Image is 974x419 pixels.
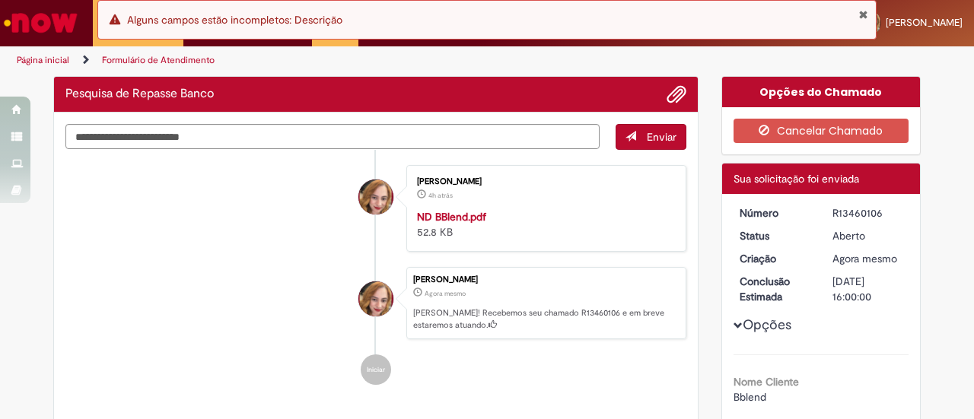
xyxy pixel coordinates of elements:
[65,124,600,149] textarea: Digite sua mensagem aqui...
[358,281,393,316] div: Naiara da Silva Gomes
[832,252,897,265] time: 28/08/2025 21:49:15
[127,13,342,27] span: Alguns campos estão incompletos: Descrição
[734,172,859,186] span: Sua solicitação foi enviada
[425,289,466,298] time: 28/08/2025 21:49:15
[417,209,670,240] div: 52.8 KB
[832,274,903,304] div: [DATE] 16:00:00
[428,191,453,200] span: 4h atrás
[722,77,921,107] div: Opções do Chamado
[417,177,670,186] div: [PERSON_NAME]
[2,8,80,38] img: ServiceNow
[832,228,903,243] div: Aberto
[428,191,453,200] time: 28/08/2025 17:55:23
[413,275,678,284] div: [PERSON_NAME]
[728,274,822,304] dt: Conclusão Estimada
[616,124,686,150] button: Enviar
[832,205,903,221] div: R13460106
[358,179,393,214] div: Naiara da Silva Gomes
[425,289,466,298] span: Agora mesmo
[734,119,909,143] button: Cancelar Chamado
[102,54,215,66] a: Formulário de Atendimento
[413,307,678,331] p: [PERSON_NAME]! Recebemos seu chamado R13460106 e em breve estaremos atuando.
[65,267,686,340] li: Naiara da Silva Gomes
[734,390,766,404] span: Bblend
[667,84,686,104] button: Adicionar anexos
[728,251,822,266] dt: Criação
[734,375,799,389] b: Nome Cliente
[832,252,897,265] span: Agora mesmo
[17,54,69,66] a: Página inicial
[858,8,868,21] button: Fechar Notificação
[832,251,903,266] div: 28/08/2025 21:49:15
[647,130,676,144] span: Enviar
[886,16,963,29] span: [PERSON_NAME]
[417,210,486,224] a: ND BBlend.pdf
[728,228,822,243] dt: Status
[11,46,638,75] ul: Trilhas de página
[728,205,822,221] dt: Número
[65,87,214,101] h2: Pesquisa de Repasse Banco Histórico de tíquete
[65,150,686,401] ul: Histórico de tíquete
